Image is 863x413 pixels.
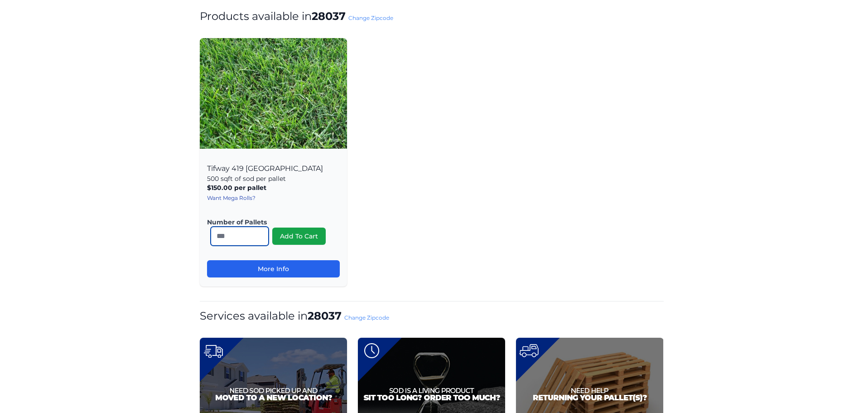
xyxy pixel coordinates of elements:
[200,9,664,24] h1: Products available in
[207,194,256,201] a: Want Mega Rolls?
[200,38,347,149] img: Tifway 419 Bermuda Product Image
[207,260,340,277] a: More Info
[207,174,340,183] p: 500 sqft of sod per pallet
[207,218,333,227] label: Number of Pallets
[207,183,340,192] p: $150.00 per pallet
[272,228,326,245] button: Add To Cart
[200,309,664,323] h1: Services available in
[344,314,389,321] a: Change Zipcode
[348,15,393,21] a: Change Zipcode
[200,154,347,287] div: Tifway 419 [GEOGRAPHIC_DATA]
[312,10,346,23] strong: 28037
[308,309,342,322] strong: 28037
